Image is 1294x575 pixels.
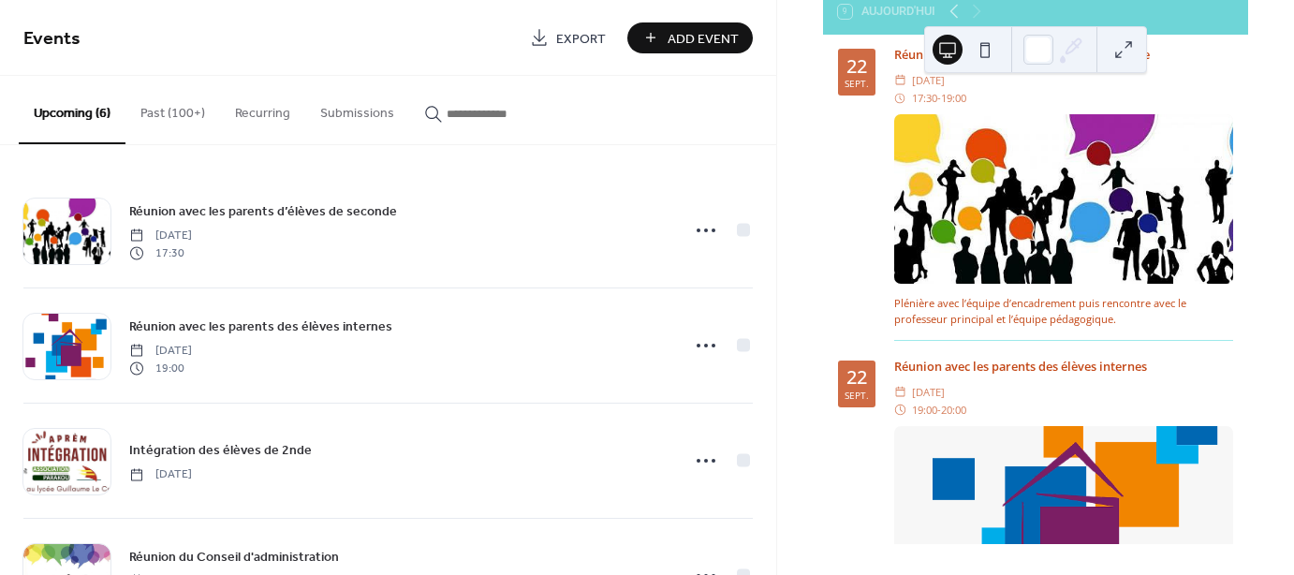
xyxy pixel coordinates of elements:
a: Réunion avec les parents d’élèves de seconde [129,200,397,222]
button: Past (100+) [125,76,220,142]
span: - [937,401,941,419]
a: Intégration des élèves de 2nde [129,439,312,461]
div: sept. [845,391,869,400]
span: 19:00 [912,401,937,419]
a: Export [516,22,620,53]
span: 19:00 [129,360,192,376]
span: Réunion du Conseil d'administration [129,548,339,568]
span: Add Event [668,29,739,49]
div: 22 [846,57,867,76]
div: Réunion avec les parents des élèves internes [894,358,1233,376]
span: 17:30 [129,244,192,261]
div: ​ [894,383,906,401]
span: Intégration des élèves de 2nde [129,441,312,461]
div: ​ [894,89,906,107]
span: 19:00 [941,89,966,107]
span: Export [556,29,606,49]
div: sept. [845,79,869,88]
div: ​ [894,71,906,89]
div: 22 [846,368,867,387]
span: [DATE] [912,383,945,401]
span: Events [23,21,81,57]
span: [DATE] [129,228,192,244]
a: Réunion du Conseil d'administration [129,546,339,568]
span: Réunion avec les parents des élèves internes [129,317,392,337]
span: [DATE] [129,466,192,483]
button: Submissions [305,76,409,142]
div: Réunion avec les parents d’élèves de seconde [894,46,1233,64]
div: Plénière avec l’équipe d’encadrement puis rencontre avec le professeur principal et l’équipe péda... [894,296,1233,328]
span: [DATE] [129,343,192,360]
div: ​ [894,401,906,419]
span: 20:00 [941,401,966,419]
button: Add Event [627,22,753,53]
a: Réunion avec les parents des élèves internes [129,316,392,337]
span: [DATE] [912,71,945,89]
button: Recurring [220,76,305,142]
span: Réunion avec les parents d’élèves de seconde [129,202,397,222]
button: Upcoming (6) [19,76,125,144]
span: - [937,89,941,107]
span: 17:30 [912,89,937,107]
